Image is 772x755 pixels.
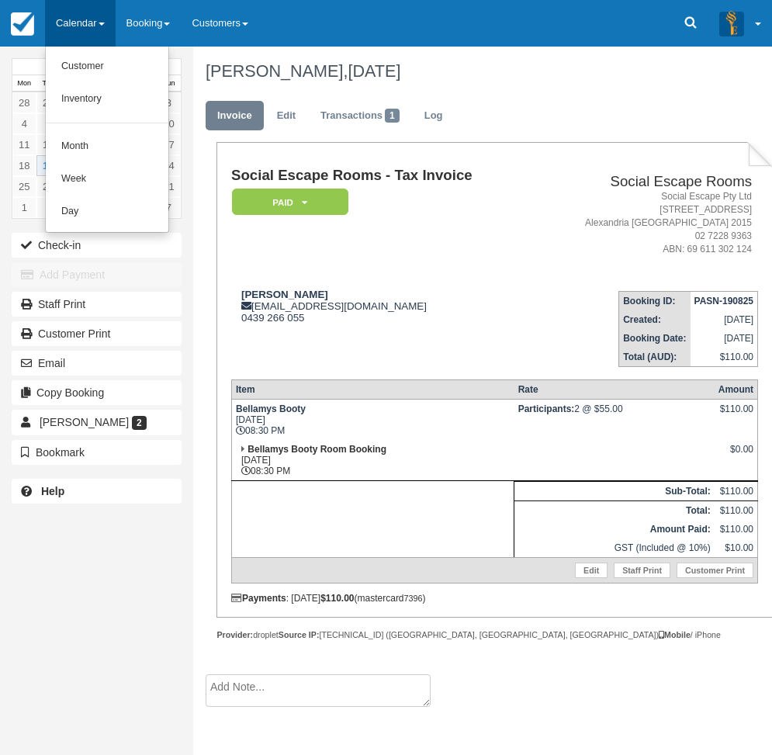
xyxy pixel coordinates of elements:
button: Check-in [12,233,182,258]
td: $110.00 [715,520,758,539]
td: GST (Included @ 10%) [514,539,715,558]
th: Total: [514,500,715,520]
a: Invoice [206,101,264,131]
a: 11 [12,134,36,155]
b: Help [41,485,64,497]
span: 1 [385,109,400,123]
td: [DATE] [691,310,758,329]
div: droplet [TECHNICAL_ID] ([GEOGRAPHIC_DATA], [GEOGRAPHIC_DATA], [GEOGRAPHIC_DATA]) / iPhone [216,629,772,641]
a: 25 [12,176,36,197]
td: $110.00 [715,481,758,500]
div: [EMAIL_ADDRESS][DOMAIN_NAME] 0439 266 055 [231,289,534,324]
td: 2 @ $55.00 [514,399,715,440]
div: $110.00 [718,403,753,427]
em: Paid [232,189,348,216]
a: Day [46,196,168,228]
strong: $110.00 [320,593,354,604]
a: Log [413,101,455,131]
th: Mon [12,75,36,92]
th: Created: [619,310,691,329]
img: A3 [719,11,744,36]
h1: Social Escape Rooms - Tax Invoice [231,168,534,184]
th: Booking Date: [619,329,691,348]
strong: Participants [518,403,575,414]
th: Amount [715,379,758,399]
th: Sub-Total: [514,481,715,500]
strong: PASN-190825 [694,296,754,307]
span: 2 [132,416,147,430]
td: [DATE] [691,329,758,348]
a: Customer Print [12,321,182,346]
th: Tue [36,75,61,92]
a: Staff Print [12,292,182,317]
strong: [PERSON_NAME] [241,289,328,300]
span: [PERSON_NAME] [40,416,129,428]
strong: Provider: [216,630,253,639]
th: Item [231,379,514,399]
strong: Bellamys Booty [236,403,306,414]
th: Amount Paid: [514,520,715,539]
a: Month [46,130,168,163]
a: Transactions1 [309,101,411,131]
strong: Source IP: [279,630,320,639]
a: 12 [36,134,61,155]
div: $0.00 [718,444,753,467]
th: Booking ID: [619,291,691,310]
td: [DATE] 08:30 PM [231,440,514,481]
strong: Payments [231,593,286,604]
div: : [DATE] (mastercard ) [231,593,758,604]
small: 7396 [404,594,423,603]
button: Copy Booking [12,380,182,405]
strong: Mobile [659,630,691,639]
td: $110.00 [691,348,758,367]
a: 26 [36,176,61,197]
td: [DATE] 08:30 PM [231,399,514,440]
a: Inventory [46,83,168,116]
a: 2 [36,197,61,218]
th: Rate [514,379,715,399]
address: Social Escape Pty Ltd [STREET_ADDRESS] Alexandria [GEOGRAPHIC_DATA] 2015 02 7228 9363 ABN: 69 611... [539,190,752,257]
h2: Social Escape Rooms [539,174,752,190]
th: Total (AUD): [619,348,691,367]
a: 18 [12,155,36,176]
td: $10.00 [715,539,758,558]
ul: Calendar [45,47,169,233]
a: Edit [575,563,608,578]
a: Staff Print [614,563,670,578]
td: $110.00 [715,500,758,520]
a: 5 [36,113,61,134]
img: checkfront-main-nav-mini-logo.png [11,12,34,36]
a: Edit [265,101,307,131]
a: Customer [46,50,168,83]
a: Paid [231,188,343,216]
button: Add Payment [12,262,182,287]
strong: Bellamys Booty Room Booking [248,444,386,455]
a: [PERSON_NAME] 2 [12,410,182,435]
a: 4 [12,113,36,134]
a: 1 [12,197,36,218]
a: 19 [36,155,61,176]
a: Help [12,479,182,504]
a: Customer Print [677,563,753,578]
span: [DATE] [348,61,400,81]
button: Email [12,351,182,376]
a: 29 [36,92,61,113]
h1: [PERSON_NAME], [206,62,761,81]
button: Bookmark [12,440,182,465]
a: Week [46,163,168,196]
a: 28 [12,92,36,113]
